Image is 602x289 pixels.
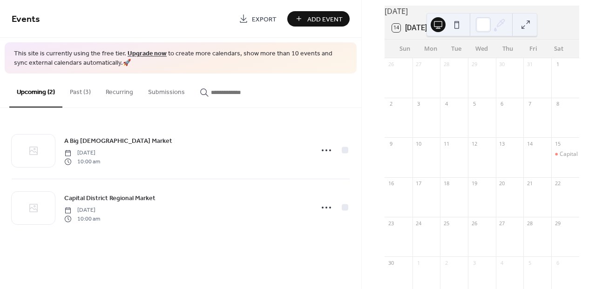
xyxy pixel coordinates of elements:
div: Capital District Regional Market [551,150,579,158]
div: 27 [415,61,422,68]
div: 4 [443,101,450,108]
div: Tue [443,40,469,58]
div: Fri [521,40,546,58]
div: 2 [387,101,394,108]
div: 19 [471,180,478,187]
div: 31 [526,61,533,68]
a: Capital District Regional Market [64,193,156,203]
div: 27 [499,220,506,227]
div: 24 [415,220,422,227]
div: 30 [387,259,394,266]
div: 7 [526,101,533,108]
div: 1 [415,259,422,266]
div: 8 [554,101,561,108]
button: 14[DATE] [389,21,430,34]
span: 10:00 am [64,215,100,223]
button: Add Event [287,11,350,27]
div: 30 [499,61,506,68]
div: 13 [499,140,506,147]
div: Wed [469,40,494,58]
button: Recurring [98,74,141,107]
div: 22 [554,180,561,187]
span: Events [12,10,40,28]
div: 4 [499,259,506,266]
div: 26 [471,220,478,227]
div: 16 [387,180,394,187]
button: Upcoming (2) [9,74,62,108]
div: 5 [471,101,478,108]
a: Export [232,11,284,27]
div: [DATE] [385,6,579,17]
div: 2 [443,259,450,266]
a: Upgrade now [128,47,167,60]
span: Export [252,14,277,24]
div: 26 [387,61,394,68]
div: 5 [526,259,533,266]
a: A Big [DEMOGRAPHIC_DATA] Market [64,135,172,146]
span: This site is currently using the free tier. to create more calendars, show more than 10 events an... [14,49,347,67]
div: 6 [499,101,506,108]
div: Sun [392,40,418,58]
div: 18 [443,180,450,187]
div: Sat [546,40,572,58]
div: 6 [554,259,561,266]
div: Thu [494,40,520,58]
span: [DATE] [64,206,100,215]
button: Past (3) [62,74,98,107]
span: Capital District Regional Market [64,194,156,203]
div: 10 [415,140,422,147]
div: 3 [471,259,478,266]
div: 3 [415,101,422,108]
div: 29 [471,61,478,68]
span: Add Event [307,14,343,24]
div: Mon [418,40,443,58]
div: 1 [554,61,561,68]
div: 17 [415,180,422,187]
span: A Big [DEMOGRAPHIC_DATA] Market [64,136,172,146]
div: 21 [526,180,533,187]
div: 14 [526,140,533,147]
button: Submissions [141,74,192,107]
div: 28 [443,61,450,68]
div: 12 [471,140,478,147]
div: 25 [443,220,450,227]
div: 11 [443,140,450,147]
div: 9 [387,140,394,147]
div: 20 [499,180,506,187]
div: 23 [387,220,394,227]
div: 28 [526,220,533,227]
div: 15 [554,140,561,147]
span: [DATE] [64,149,100,157]
span: 10:00 am [64,157,100,166]
div: 29 [554,220,561,227]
